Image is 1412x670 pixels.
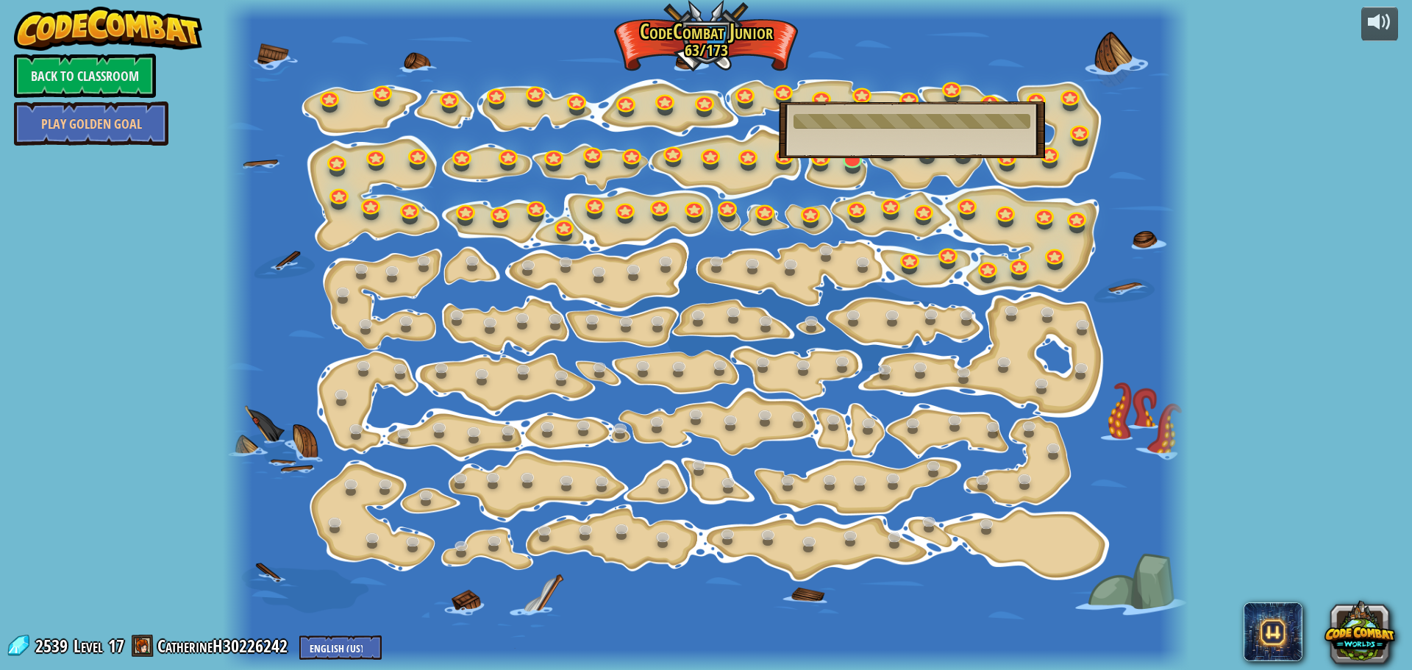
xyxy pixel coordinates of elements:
button: Adjust volume [1361,7,1398,41]
span: Level [74,634,103,658]
a: CatherineH30226242 [157,634,292,657]
a: Back to Classroom [14,54,156,98]
a: Play Golden Goal [14,101,168,146]
span: 2539 [35,634,72,657]
img: CodeCombat - Learn how to code by playing a game [14,7,202,51]
span: 17 [108,634,124,657]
